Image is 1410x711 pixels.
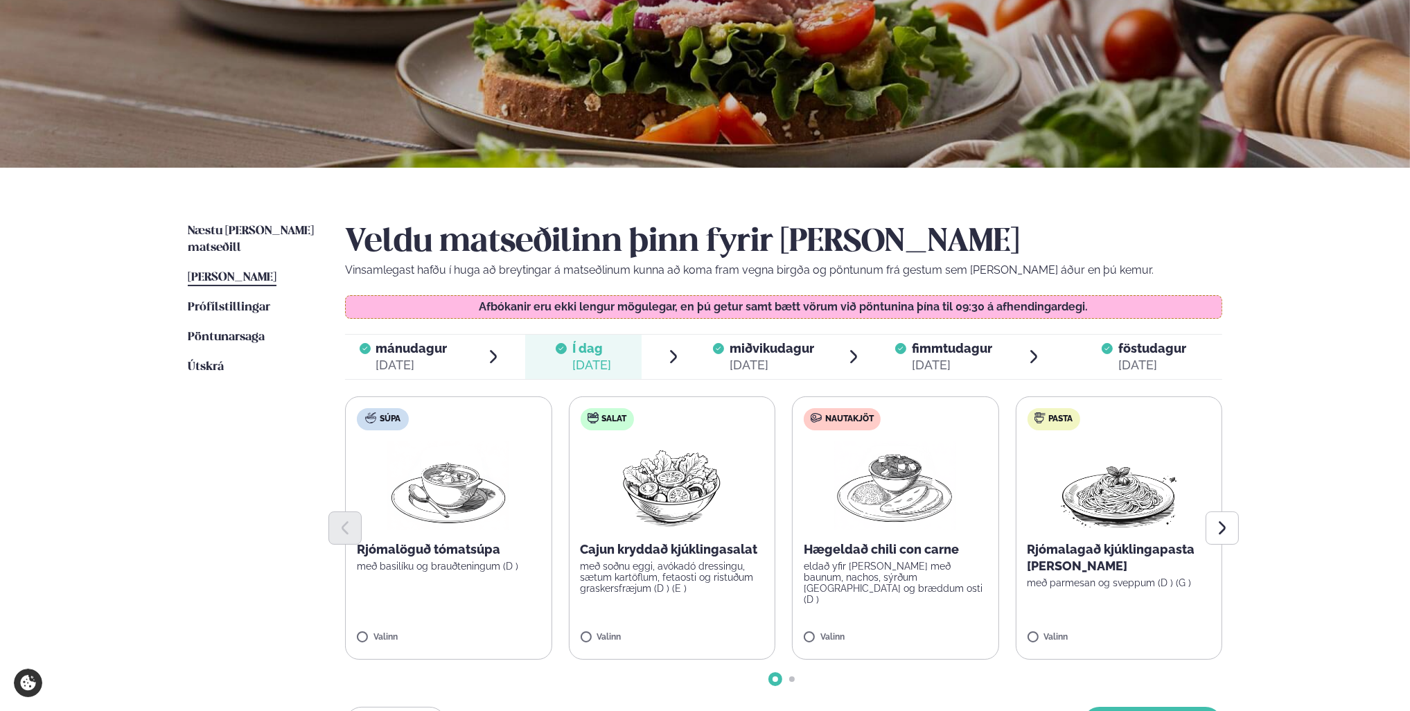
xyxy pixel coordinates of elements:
span: Pöntunarsaga [188,331,265,343]
span: Prófílstillingar [188,301,270,313]
p: með parmesan og sveppum (D ) (G ) [1028,577,1211,588]
p: eldað yfir [PERSON_NAME] með baunum, nachos, sýrðum [GEOGRAPHIC_DATA] og bræddum osti (D ) [804,561,987,605]
img: pasta.svg [1034,412,1046,423]
img: salad.svg [588,412,599,423]
p: Afbókanir eru ekki lengur mögulegar, en þú getur samt bætt vörum við pöntunina þína til 09:30 á a... [360,301,1208,313]
p: Rjómalöguð tómatsúpa [357,541,540,558]
span: [PERSON_NAME] [188,272,276,283]
p: með basilíku og brauðteningum (D ) [357,561,540,572]
img: beef.svg [811,412,822,423]
span: Go to slide 2 [789,676,795,682]
p: Hægeldað chili con carne [804,541,987,558]
img: Curry-Rice-Naan.png [834,441,956,530]
div: [DATE] [912,357,992,374]
span: Í dag [572,340,611,357]
button: Next slide [1206,511,1239,545]
a: Cookie settings [14,669,42,697]
p: Cajun kryddað kjúklingasalat [581,541,764,558]
span: miðvikudagur [730,341,814,355]
p: Vinsamlegast hafðu í huga að breytingar á matseðlinum kunna að koma fram vegna birgða og pöntunum... [345,262,1222,279]
span: Útskrá [188,361,224,373]
span: Súpa [380,414,400,425]
span: Næstu [PERSON_NAME] matseðill [188,225,314,254]
span: fimmtudagur [912,341,992,355]
span: mánudagur [376,341,448,355]
a: Næstu [PERSON_NAME] matseðill [188,223,317,256]
span: Salat [602,414,627,425]
div: [DATE] [572,357,611,374]
div: [DATE] [730,357,814,374]
span: Pasta [1049,414,1073,425]
img: Salad.png [610,441,733,530]
a: Pöntunarsaga [188,329,265,346]
a: [PERSON_NAME] [188,270,276,286]
img: Soup.png [387,441,509,530]
span: föstudagur [1118,341,1186,355]
p: Rjómalagað kjúklingapasta [PERSON_NAME] [1028,541,1211,574]
a: Útskrá [188,359,224,376]
img: soup.svg [365,412,376,423]
img: Spagetti.png [1058,441,1180,530]
h2: Veldu matseðilinn þinn fyrir [PERSON_NAME] [345,223,1222,262]
div: [DATE] [1118,357,1186,374]
button: Previous slide [328,511,362,545]
a: Prófílstillingar [188,299,270,316]
div: [DATE] [376,357,448,374]
span: Nautakjöt [825,414,874,425]
p: með soðnu eggi, avókadó dressingu, sætum kartöflum, fetaosti og ristuðum graskersfræjum (D ) (E ) [581,561,764,594]
span: Go to slide 1 [773,676,778,682]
